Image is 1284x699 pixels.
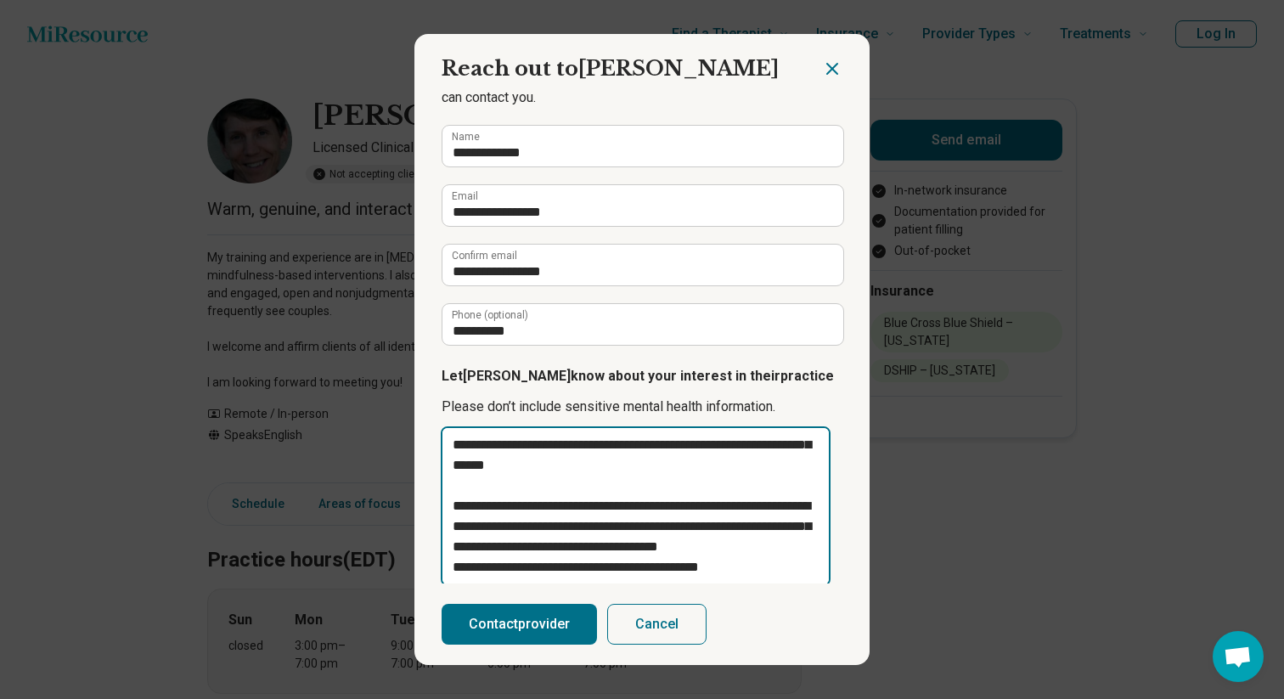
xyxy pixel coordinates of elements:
[607,604,707,645] button: Cancel
[442,604,597,645] button: Contactprovider
[822,59,842,79] button: Close dialog
[442,397,842,417] p: Please don’t include sensitive mental health information.
[452,251,517,261] label: Confirm email
[452,310,528,320] label: Phone (optional)
[442,366,842,386] p: Let [PERSON_NAME] know about your interest in their practice
[452,132,480,142] label: Name
[442,56,779,81] span: Reach out to [PERSON_NAME]
[452,191,478,201] label: Email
